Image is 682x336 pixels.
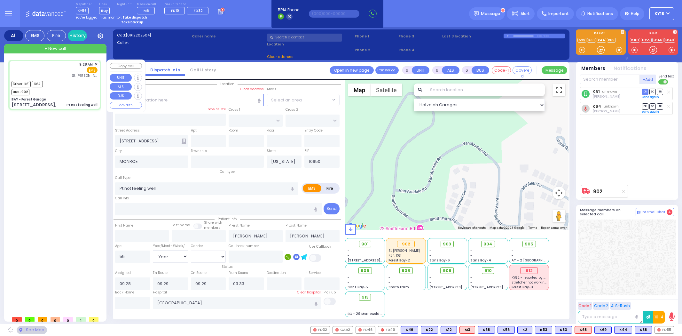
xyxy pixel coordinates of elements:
[576,32,626,36] label: KJ EMS...
[492,66,511,74] button: Code-1
[355,47,396,53] span: Phone 2
[153,270,168,276] label: En Route
[304,148,309,154] label: ZIP
[441,326,457,334] div: K12
[271,97,302,103] span: Select an area
[484,268,492,274] span: 910
[592,94,620,99] span: Aron Polatsek
[153,290,167,295] label: Hospital
[218,264,236,269] span: Status
[478,326,495,334] div: K58
[592,89,600,94] a: K61
[191,244,203,249] label: Gender
[217,82,238,86] span: Location
[470,280,472,285] span: -
[602,89,617,94] span: unknown
[614,326,632,334] div: BLS
[361,241,369,247] span: 901
[429,280,431,285] span: -
[642,103,648,109] span: DR
[117,33,190,38] label: Cad:
[388,280,390,285] span: -
[358,328,362,332] img: red-radio-icon.svg
[592,104,601,109] a: K64
[229,223,250,228] label: P First Name
[267,148,276,154] label: State
[12,317,22,322] span: 0
[297,290,321,295] label: Clear hospital
[653,311,665,324] button: 10-4
[208,107,226,111] label: Save as POI
[594,326,612,334] div: BLS
[153,244,188,249] div: Year/Month/Week/Day
[388,285,409,290] span: Smith Farm
[577,38,586,43] a: bay
[126,33,151,38] span: [0912202504]
[443,241,451,247] span: 903
[348,285,368,290] span: Sanz Bay-5
[309,244,331,249] label: Use Callback
[240,87,264,92] label: Clear address
[25,30,44,41] div: EMS
[388,248,420,253] span: St Anthony
[535,326,552,334] div: BLS
[581,65,605,72] button: Members
[79,62,93,67] span: 9:28 AM
[575,326,592,334] div: ALS
[324,203,340,214] button: Send
[267,54,294,59] span: Clear address
[164,3,211,6] label: Fire units on call
[637,211,640,214] img: comment-alt.png
[110,102,142,109] button: COVERED
[649,89,656,95] span: SO
[47,30,66,41] div: Fire
[512,258,559,263] span: AT - 2 [GEOGRAPHIC_DATA]
[459,326,475,334] div: ALS
[215,217,240,221] span: Patient info
[478,326,495,334] div: BLS
[12,81,31,87] span: Driver-K61
[640,75,656,84] button: +Add
[614,65,647,72] button: Notifications
[121,20,143,25] strong: Take backup
[429,248,431,253] span: -
[517,326,532,334] div: BLS
[304,128,323,133] label: Entry Code
[347,222,368,230] a: Open this area in Google Maps (opens a new window)
[362,294,369,300] span: 913
[25,10,68,18] img: Logo
[555,326,572,334] div: K83
[388,275,390,280] span: -
[388,253,401,258] span: K64, K61
[655,326,674,334] div: FD55
[115,290,134,295] label: Back Home
[330,66,374,74] a: Open in new page
[517,326,532,334] div: K2
[429,253,431,258] span: -
[597,38,606,43] a: K44
[593,189,603,194] a: 902
[594,326,612,334] div: K69
[267,34,342,42] input: Search a contact
[348,311,383,316] span: BG - 29 Merriewold S.
[421,326,438,334] div: K22
[575,326,592,334] div: K68
[348,280,349,285] span: -
[388,258,410,263] span: Forest Bay-2
[194,8,203,13] span: FD32
[333,326,353,334] div: CAR2
[635,326,652,334] div: BLS
[361,268,369,274] span: 906
[355,34,396,39] span: Phone 1
[348,302,349,307] span: -
[321,184,339,192] label: Fire
[117,3,131,6] label: Night unit
[459,326,475,334] div: M3
[267,42,352,47] label: Location
[12,89,29,95] span: BUS-902
[535,326,552,334] div: K53
[182,139,186,144] span: Other building occupants
[115,244,122,249] label: Age
[642,110,659,114] a: Send again
[580,208,636,216] h5: Message members on selected call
